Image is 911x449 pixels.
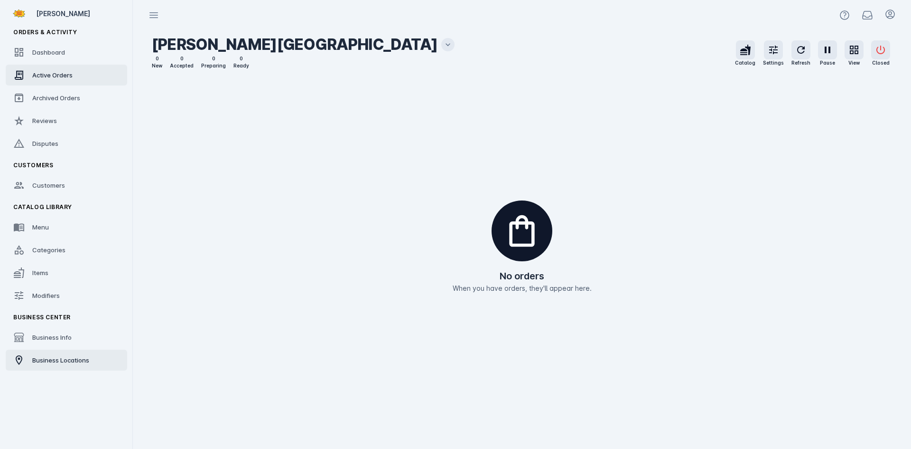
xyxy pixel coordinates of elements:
[32,334,72,341] span: Business Info
[240,55,243,62] div: 0
[32,117,57,124] span: Reviews
[233,62,249,69] div: Ready
[791,59,810,67] div: Refresh
[152,62,162,69] div: New
[6,239,127,260] a: Categories
[6,327,127,348] a: Business Info
[6,65,127,86] a: Active Orders
[6,87,127,108] a: Archived Orders
[32,140,58,147] span: Disputes
[6,350,127,371] a: Business Locations
[848,59,860,67] div: View
[180,55,184,62] div: 0
[212,55,215,62] div: 0
[32,71,73,79] span: Active Orders
[6,133,127,154] a: Disputes
[6,262,127,283] a: Items
[152,35,437,54] h2: [PERSON_NAME][GEOGRAPHIC_DATA]
[32,182,65,189] span: Customers
[13,162,53,169] span: Customers
[13,203,72,210] span: Catalog Library
[32,269,48,277] span: Items
[32,94,80,102] span: Archived Orders
[500,269,544,283] h2: No orders
[6,110,127,131] a: Reviews
[13,29,77,36] span: Orders & Activity
[763,59,784,67] div: Settings
[6,175,127,196] a: Customers
[32,356,89,364] span: Business Locations
[32,48,65,56] span: Dashboard
[32,292,60,299] span: Modifiers
[6,217,127,238] a: Menu
[170,62,194,69] div: Accepted
[36,9,123,19] div: [PERSON_NAME]
[735,59,755,67] div: Catalog
[201,62,226,69] div: Preparing
[13,314,71,321] span: Business Center
[32,223,49,231] span: Menu
[6,285,127,306] a: Modifiers
[32,246,65,254] span: Categories
[156,55,159,62] div: 0
[872,59,890,67] div: Closed
[6,42,127,63] a: Dashboard
[820,59,835,67] div: Pause
[453,283,592,293] p: When you have orders, they'll appear here.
